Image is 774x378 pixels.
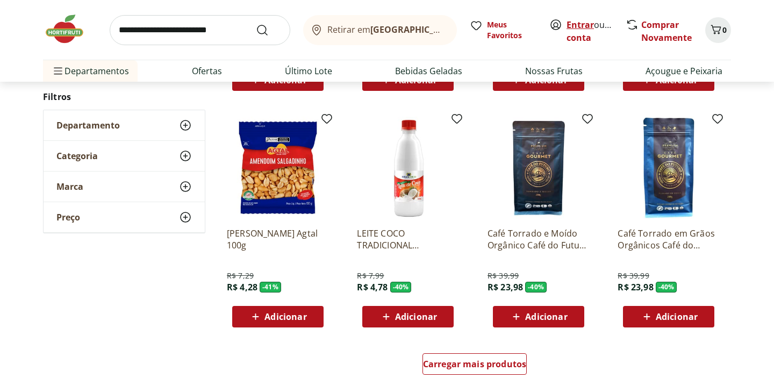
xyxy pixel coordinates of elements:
button: Retirar em[GEOGRAPHIC_DATA]/[GEOGRAPHIC_DATA] [303,15,457,45]
img: Amendoim Salgadinho Agtal 100g [227,117,329,219]
button: Adicionar [493,306,584,327]
span: Adicionar [264,312,306,321]
span: Meus Favoritos [487,19,536,41]
span: R$ 23,98 [488,281,523,293]
a: Entrar [567,19,594,31]
span: Categoria [56,151,98,161]
span: R$ 7,99 [357,270,384,281]
span: Adicionar [264,76,306,84]
button: Submit Search [256,24,282,37]
a: Meus Favoritos [470,19,536,41]
span: - 40 % [525,282,547,293]
button: Categoria [44,141,205,171]
a: Bebidas Geladas [395,65,462,77]
span: Preço [56,212,80,223]
span: Adicionar [395,312,437,321]
img: Hortifruti [43,13,97,45]
span: Carregar mais produtos [423,360,527,368]
a: [PERSON_NAME] Agtal 100g [227,227,329,251]
span: Marca [56,181,83,192]
span: R$ 23,98 [618,281,653,293]
a: Açougue e Peixaria [646,65,722,77]
button: Preço [44,202,205,232]
span: Adicionar [656,312,698,321]
a: Comprar Novamente [641,19,692,44]
span: 0 [722,25,727,35]
span: R$ 4,28 [227,281,257,293]
a: LEITE COCO TRADICIONAL BRASCOCO 500ML [357,227,459,251]
b: [GEOGRAPHIC_DATA]/[GEOGRAPHIC_DATA] [370,24,551,35]
span: Adicionar [525,76,567,84]
img: Café Torrado em Grãos Orgânicos Café do Futuro 250g [618,117,720,219]
a: Criar conta [567,19,626,44]
span: Adicionar [395,76,437,84]
span: R$ 39,99 [618,270,649,281]
button: Carrinho [705,17,731,43]
input: search [110,15,290,45]
span: R$ 4,78 [357,281,388,293]
a: Ofertas [192,65,222,77]
span: - 41 % [260,282,281,293]
span: R$ 7,29 [227,270,254,281]
span: Retirar em [327,25,446,34]
img: LEITE COCO TRADICIONAL BRASCOCO 500ML [357,117,459,219]
img: Café Torrado e Moído Orgânico Café do Futuro 250g [488,117,590,219]
span: Adicionar [656,76,698,84]
span: - 40 % [656,282,677,293]
a: Café Torrado em Grãos Orgânicos Café do Futuro 250g [618,227,720,251]
span: Departamento [56,120,120,131]
button: Marca [44,172,205,202]
button: Adicionar [232,306,324,327]
button: Departamento [44,110,205,140]
span: R$ 39,99 [488,270,519,281]
h2: Filtros [43,86,205,108]
a: Nossas Frutas [525,65,583,77]
span: - 40 % [390,282,412,293]
button: Menu [52,58,64,84]
a: Café Torrado e Moído Orgânico Café do Futuro 250g [488,227,590,251]
a: Último Lote [285,65,332,77]
span: Adicionar [525,312,567,321]
button: Adicionar [362,306,454,327]
span: Departamentos [52,58,129,84]
button: Adicionar [623,306,714,327]
span: ou [567,18,614,44]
